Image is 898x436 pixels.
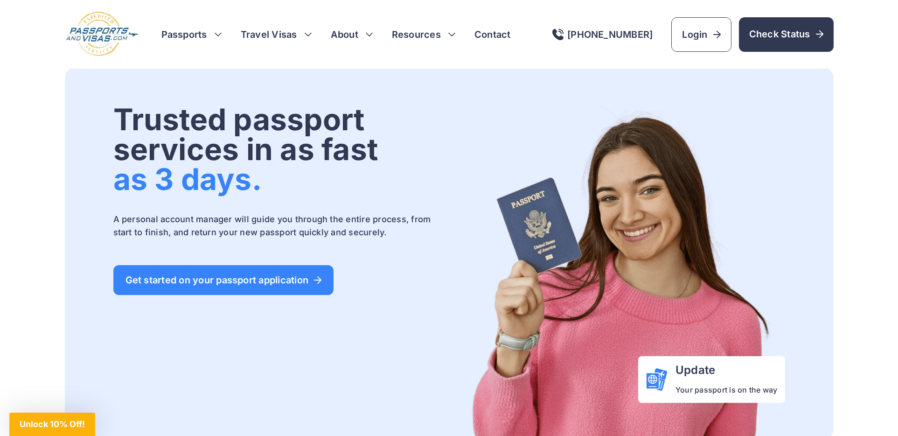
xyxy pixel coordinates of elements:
a: About [331,28,358,41]
h3: Resources [392,28,456,41]
a: Check Status [739,17,834,52]
span: Login [682,28,720,41]
h3: Passports [161,28,222,41]
a: Login [671,17,731,52]
a: Contact [474,28,511,41]
h4: Update [675,364,777,377]
img: Logo [65,11,139,57]
a: Get started on your passport application [113,265,334,295]
p: A personal account manager will guide you through the entire process, from start to finish, and r... [113,213,447,239]
h1: Trusted passport services in as fast [113,105,447,194]
p: Your passport is on the way [675,384,777,395]
a: [PHONE_NUMBER] [552,29,653,40]
span: Check Status [749,28,823,41]
span: as 3 days. [113,161,262,197]
h3: Travel Visas [241,28,312,41]
span: Get started on your passport application [125,275,322,285]
span: Unlock 10% Off! [20,419,85,429]
div: Unlock 10% Off! [9,413,95,436]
